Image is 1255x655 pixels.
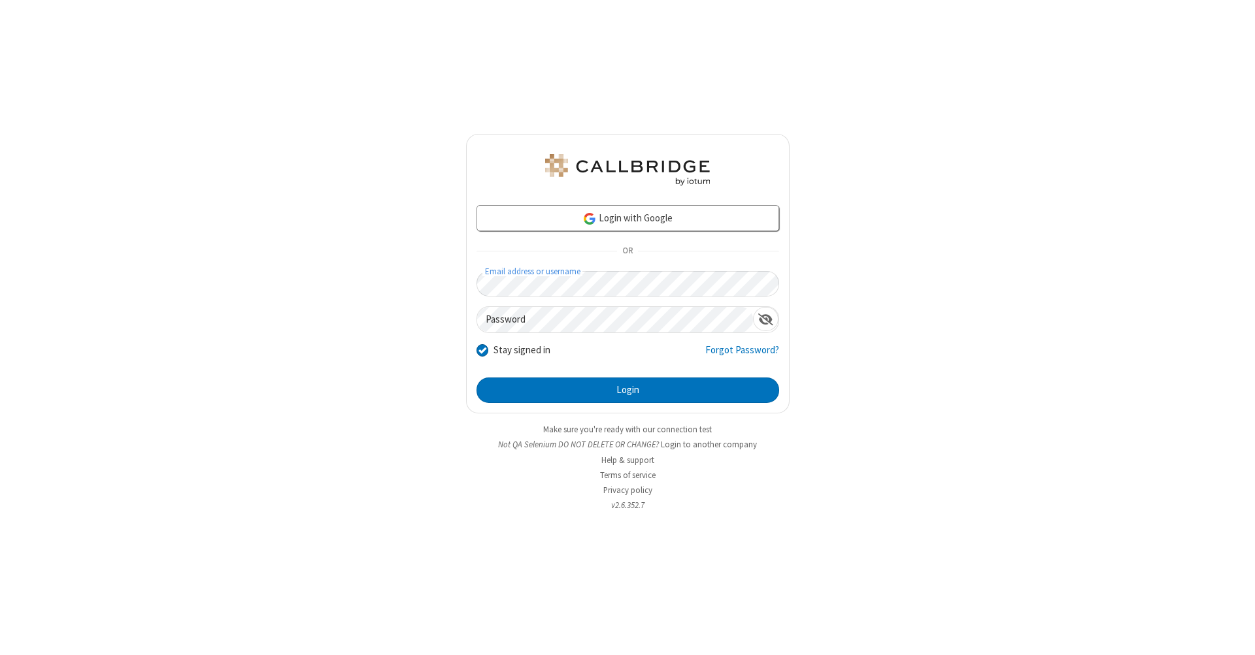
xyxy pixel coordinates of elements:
li: v2.6.352.7 [466,499,790,511]
a: Terms of service [600,470,656,481]
input: Password [477,307,753,332]
a: Forgot Password? [705,343,779,368]
button: Login [477,377,779,404]
a: Login with Google [477,205,779,231]
span: OR [617,242,638,261]
div: Show password [753,307,778,331]
li: Not QA Selenium DO NOT DELETE OR CHANGE? [466,438,790,451]
img: QA Selenium DO NOT DELETE OR CHANGE [543,154,712,185]
button: Login to another company [661,438,757,451]
a: Make sure you're ready with our connection test [543,424,712,435]
input: Email address or username [477,271,779,296]
label: Stay signed in [494,343,550,358]
a: Help & support [601,455,654,466]
a: Privacy policy [603,485,652,496]
img: google-icon.png [582,212,597,226]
